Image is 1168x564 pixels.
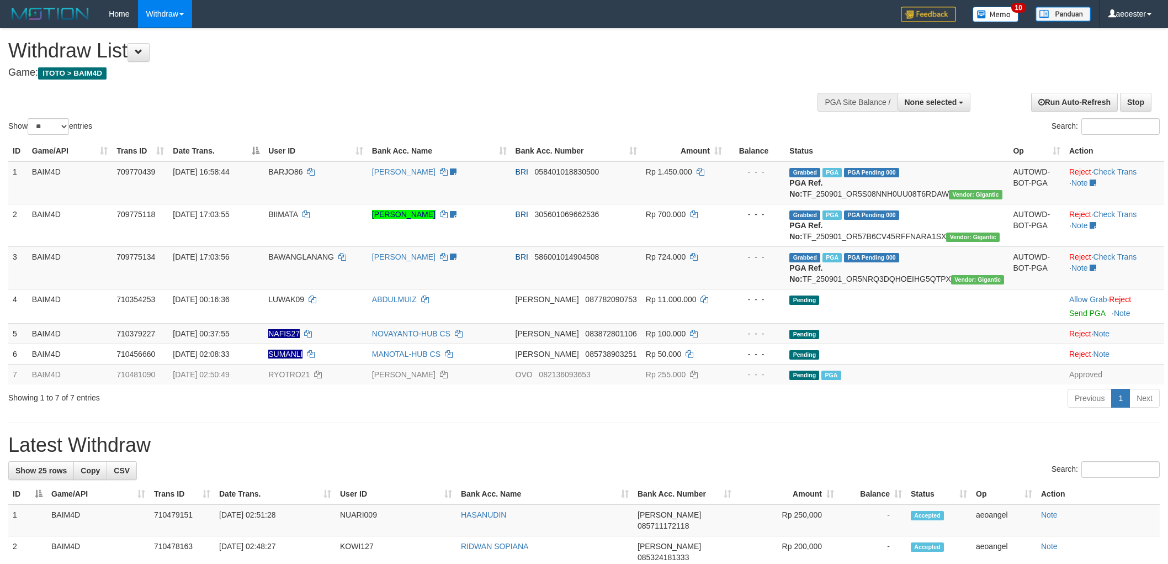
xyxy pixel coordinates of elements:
th: Action [1037,484,1160,504]
img: Feedback.jpg [901,7,956,22]
td: · · [1065,246,1164,289]
span: Pending [789,350,819,360]
span: Pending [789,296,819,305]
th: Status [785,141,1008,161]
a: Note [1041,542,1058,551]
span: [DATE] 02:50:49 [173,370,229,379]
div: - - - [731,349,781,360]
div: - - - [731,369,781,380]
span: Marked by aeoyuva [822,210,842,220]
td: 7 [8,364,28,384]
input: Search: [1081,118,1160,135]
span: [PERSON_NAME] [638,542,701,551]
span: Vendor URL: https://order5.1velocity.biz [946,233,1000,242]
span: Rp 11.000.000 [646,295,697,304]
span: CSV [114,466,130,475]
td: BAIM4D [28,344,112,364]
div: Showing 1 to 7 of 7 entries [8,388,479,403]
td: Rp 250,000 [736,504,838,536]
a: HASANUDIN [461,510,506,519]
th: Amount: activate to sort column ascending [641,141,726,161]
span: BAWANGLANANG [268,252,334,261]
a: MANOTAL-HUB CS [372,350,440,359]
span: Copy 058401018830500 to clipboard [535,167,599,176]
span: Marked by aeoangel [821,371,841,380]
span: Vendor URL: https://order5.1velocity.biz [949,190,1002,199]
span: 710481090 [116,370,155,379]
span: 710456660 [116,350,155,359]
td: 710479151 [150,504,215,536]
td: NUARI009 [336,504,456,536]
a: Reject [1069,252,1091,261]
a: Next [1129,389,1160,408]
th: Date Trans.: activate to sort column descending [168,141,264,161]
a: Reject [1109,295,1131,304]
td: · · [1065,204,1164,246]
span: [PERSON_NAME] [516,350,579,359]
span: Copy 087782090753 to clipboard [585,295,636,304]
span: OVO [516,370,533,379]
div: - - - [731,209,781,220]
label: Search: [1052,461,1160,478]
span: Rp 255.000 [646,370,686,379]
span: Pending [789,330,819,339]
td: BAIM4D [28,323,112,344]
div: - - - [731,294,781,305]
a: [PERSON_NAME] [372,370,436,379]
td: AUTOWD-BOT-PGA [1008,161,1065,204]
span: PGA Pending [844,210,899,220]
span: Rp 700.000 [646,210,686,219]
a: Run Auto-Refresh [1031,93,1118,112]
span: Show 25 rows [15,466,67,475]
th: ID: activate to sort column descending [8,484,47,504]
a: Reject [1069,329,1091,338]
b: PGA Ref. No: [789,263,822,283]
td: BAIM4D [28,289,112,323]
a: CSV [107,461,137,480]
a: Previous [1068,389,1112,408]
td: AUTOWD-BOT-PGA [1008,246,1065,289]
th: Date Trans.: activate to sort column ascending [215,484,336,504]
a: Check Trans [1093,210,1137,219]
th: Bank Acc. Number: activate to sort column ascending [511,141,641,161]
span: LUWAK09 [268,295,304,304]
span: 709775134 [116,252,155,261]
button: None selected [898,93,971,112]
a: Allow Grab [1069,295,1107,304]
img: panduan.png [1036,7,1091,22]
h1: Withdraw List [8,40,768,62]
span: BIIMATA [268,210,298,219]
span: Nama rekening ada tanda titik/strip, harap diedit [268,329,300,338]
td: 5 [8,323,28,344]
span: · [1069,295,1109,304]
td: TF_250901_OR5S08NNH0UU08T6RDAW [785,161,1008,204]
div: - - - [731,166,781,177]
span: 709770439 [116,167,155,176]
span: [DATE] 17:03:56 [173,252,229,261]
a: Note [1071,263,1088,272]
input: Search: [1081,461,1160,478]
b: PGA Ref. No: [789,178,822,198]
a: Note [1093,350,1110,359]
span: [PERSON_NAME] [638,510,701,519]
span: Marked by aeoyuva [822,253,842,262]
div: PGA Site Balance / [817,93,897,112]
a: 1 [1111,389,1130,408]
span: [DATE] 02:08:33 [173,350,229,359]
td: TF_250901_OR5NRQ3DQHOEIHG5QTPX [785,246,1008,289]
a: [PERSON_NAME] [372,252,436,261]
th: Op: activate to sort column ascending [1008,141,1065,161]
td: 4 [8,289,28,323]
th: User ID: activate to sort column ascending [264,141,368,161]
span: [DATE] 00:16:36 [173,295,229,304]
td: BAIM4D [28,246,112,289]
a: Reject [1069,167,1091,176]
a: NOVAYANTO-HUB CS [372,329,450,338]
th: Bank Acc. Number: activate to sort column ascending [633,484,736,504]
span: [DATE] 00:37:55 [173,329,229,338]
a: RIDWAN SOPIANA [461,542,528,551]
a: Note [1071,178,1088,187]
td: BAIM4D [28,364,112,384]
td: 6 [8,344,28,364]
a: Note [1093,329,1110,338]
